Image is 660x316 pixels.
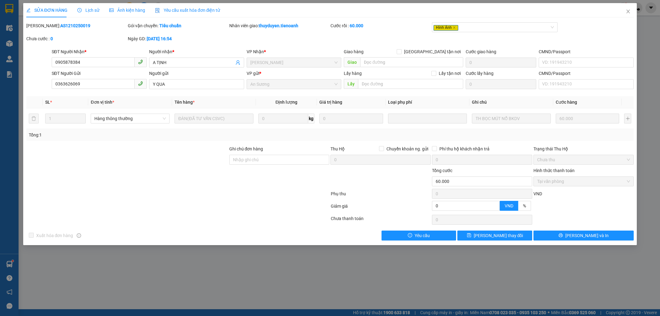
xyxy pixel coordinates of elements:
span: Yêu cầu xuất hóa đơn điện tử [155,8,220,13]
span: Tổng cước [432,168,452,173]
button: save[PERSON_NAME] thay đổi [457,231,532,240]
div: SĐT Người Gửi [52,70,147,77]
span: % [523,203,526,208]
label: Cước giao hàng [466,49,496,54]
span: Chuyển khoản ng. gửi [384,145,431,152]
span: VND [533,191,542,196]
span: edit [26,8,31,12]
span: Lấy tận nơi [436,70,463,77]
span: Lấy hàng [344,71,362,76]
img: icon [155,8,160,13]
span: close [626,9,631,14]
div: CMND/Passport [539,70,634,77]
input: Dọc đường [358,79,463,89]
div: Người gửi [149,70,244,77]
span: SL [45,100,50,105]
th: Ghi chú [469,96,553,108]
div: VP gửi [247,70,342,77]
span: [GEOGRAPHIC_DATA] tận nơi [402,48,463,55]
span: Tên hàng [175,100,195,105]
span: Chưa thu [537,155,630,164]
span: Cư Kuin [250,58,338,67]
span: Lấy [344,79,358,89]
label: Hình thức thanh toán [533,168,575,173]
div: Giảm giá [330,203,432,214]
button: Close [619,3,637,20]
b: 0 [50,36,53,41]
label: Cước lấy hàng [466,71,494,76]
input: Ghi Chú [472,114,551,123]
b: AS1210250019 [60,23,90,28]
input: VD: Bàn, Ghế [175,114,253,123]
span: SỬA ĐƠN HÀNG [26,8,67,13]
input: 0 [556,114,619,123]
span: save [467,233,471,238]
span: Ảnh kiện hàng [109,8,145,13]
span: kg [308,114,314,123]
div: Gói vận chuyển: [128,22,228,29]
span: Hình Ảnh [434,25,458,31]
span: info-circle [77,233,81,238]
div: Nhân viên giao: [229,22,330,29]
input: Ghi chú đơn hàng [229,155,330,165]
span: An Sương [250,80,338,89]
span: Phí thu hộ khách nhận trả [437,145,492,152]
div: CMND/Passport [539,48,634,55]
div: Chưa thanh toán [330,215,432,226]
div: Trạng thái Thu Hộ [533,145,634,152]
span: phone [138,59,143,64]
span: Tại văn phòng [537,177,630,186]
button: printer[PERSON_NAME] và In [533,231,634,240]
b: [DATE] 16:54 [147,36,172,41]
input: Cước giao hàng [466,58,536,67]
input: Dọc đường [360,57,463,67]
button: plus [624,114,631,123]
input: Cước lấy hàng [466,79,536,89]
span: Yêu cầu [415,232,430,239]
div: SĐT Người Nhận [52,48,147,55]
div: Phụ thu [330,190,432,201]
span: Định lượng [275,100,297,105]
span: picture [109,8,114,12]
b: 60.000 [350,23,363,28]
span: exclamation-circle [408,233,412,238]
span: clock-circle [77,8,82,12]
span: close [453,26,456,29]
div: Chưa cước : [26,35,127,42]
span: Xuất hóa đơn hàng [34,232,76,239]
span: Đơn vị tính [91,100,114,105]
button: exclamation-circleYêu cầu [382,231,456,240]
div: Tổng: 1 [29,132,255,138]
span: Cước hàng [556,100,577,105]
span: Lịch sử [77,8,99,13]
label: Ghi chú đơn hàng [229,146,263,151]
button: delete [29,114,39,123]
div: Cước rồi : [330,22,431,29]
span: user-add [235,60,240,65]
span: Thu Hộ [330,146,345,151]
span: Hàng thông thường [94,114,166,123]
b: thuyduyen.tienoanh [259,23,298,28]
span: [PERSON_NAME] và In [565,232,609,239]
span: Giá trị hàng [319,100,342,105]
div: Người nhận [149,48,244,55]
span: phone [138,81,143,86]
b: Tiêu chuẩn [159,23,181,28]
span: printer [559,233,563,238]
input: 0 [319,114,383,123]
div: [PERSON_NAME]: [26,22,127,29]
span: Giao hàng [344,49,364,54]
span: Giao [344,57,360,67]
div: Ngày GD: [128,35,228,42]
span: VP Nhận [247,49,264,54]
span: VND [505,203,513,208]
th: Loại phụ phí [386,96,469,108]
span: [PERSON_NAME] thay đổi [474,232,523,239]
